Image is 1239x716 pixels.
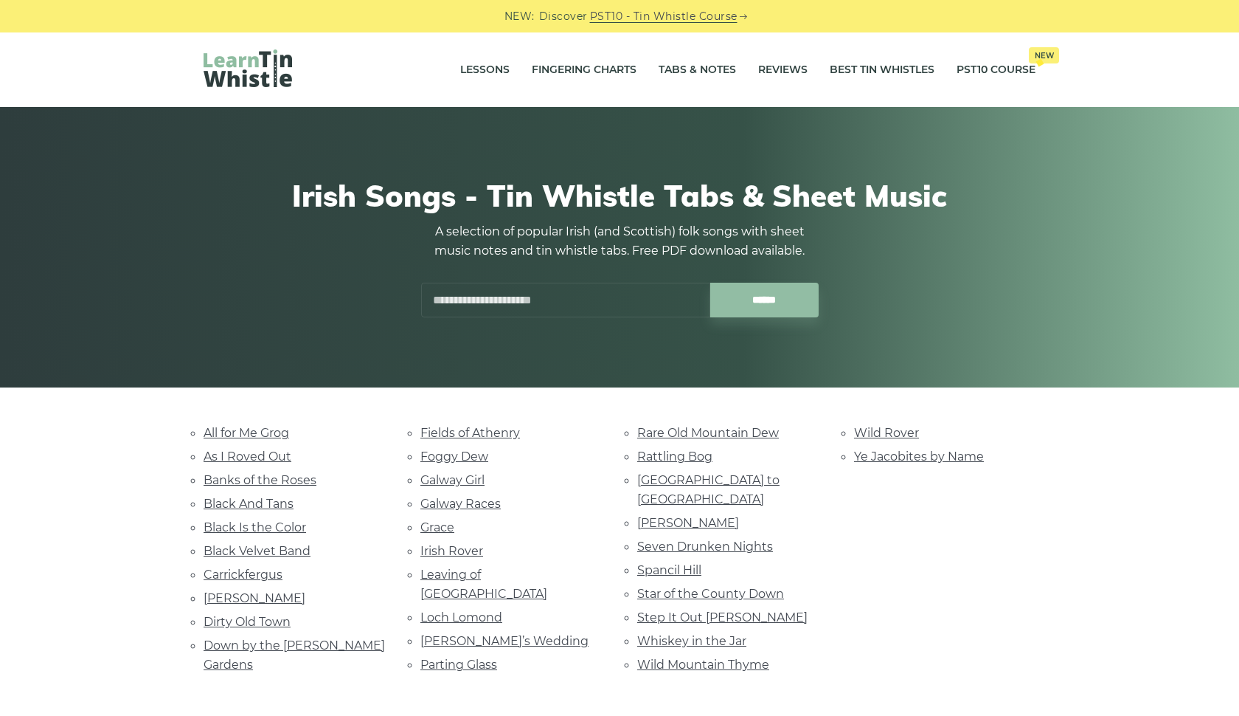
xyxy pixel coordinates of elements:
a: Step It Out [PERSON_NAME] [637,610,808,624]
a: Black And Tans [204,497,294,511]
p: A selection of popular Irish (and Scottish) folk songs with sheet music notes and tin whistle tab... [420,222,819,261]
a: Leaving of [GEOGRAPHIC_DATA] [420,568,547,601]
a: Galway Girl [420,473,485,487]
a: [GEOGRAPHIC_DATA] to [GEOGRAPHIC_DATA] [637,473,780,506]
a: Foggy Dew [420,450,488,464]
a: As I Roved Out [204,450,291,464]
a: Lessons [460,52,510,89]
a: Black Velvet Band [204,544,310,558]
a: Reviews [758,52,808,89]
h1: Irish Songs - Tin Whistle Tabs & Sheet Music [204,178,1035,213]
a: Tabs & Notes [659,52,736,89]
a: Dirty Old Town [204,615,291,629]
a: All for Me Grog [204,426,289,440]
a: Carrickfergus [204,568,282,582]
a: [PERSON_NAME]’s Wedding [420,634,589,648]
a: Fields of Athenry [420,426,520,440]
a: Seven Drunken Nights [637,540,773,554]
a: Rattling Bog [637,450,712,464]
a: Rare Old Mountain Dew [637,426,779,440]
a: Wild Rover [854,426,919,440]
a: [PERSON_NAME] [637,516,739,530]
a: Spancil Hill [637,563,701,577]
a: Down by the [PERSON_NAME] Gardens [204,638,385,672]
a: Irish Rover [420,544,483,558]
a: [PERSON_NAME] [204,591,305,605]
img: LearnTinWhistle.com [204,49,292,87]
a: Loch Lomond [420,610,502,624]
a: Fingering Charts [532,52,636,89]
a: Galway Races [420,497,501,511]
a: PST10 CourseNew [957,52,1035,89]
a: Best Tin Whistles [830,52,934,89]
a: Whiskey in the Jar [637,634,746,648]
a: Banks of the Roses [204,473,316,487]
a: Black Is the Color [204,520,306,534]
span: New [1029,47,1059,63]
a: Wild Mountain Thyme [637,658,769,672]
a: Star of the County Down [637,587,784,601]
a: Grace [420,520,454,534]
a: Ye Jacobites by Name [854,450,984,464]
a: Parting Glass [420,658,497,672]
